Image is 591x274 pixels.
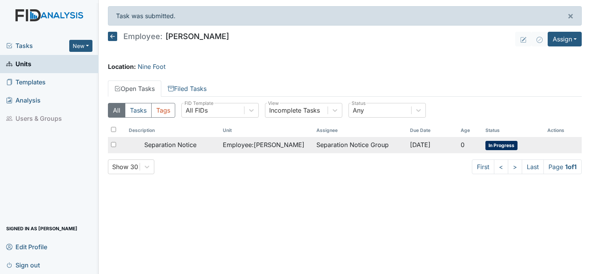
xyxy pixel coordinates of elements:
[407,124,458,137] th: Toggle SortBy
[161,80,213,97] a: Filed Tasks
[548,32,582,46] button: Assign
[472,159,494,174] a: First
[125,103,152,118] button: Tasks
[485,141,518,150] span: In Progress
[458,124,483,137] th: Toggle SortBy
[186,106,208,115] div: All FIDs
[108,103,582,174] div: Open Tasks
[6,241,47,253] span: Edit Profile
[123,33,162,40] span: Employee:
[108,63,136,70] strong: Location:
[565,163,577,171] strong: 1 of 1
[151,103,175,118] button: Tags
[567,10,574,21] span: ×
[543,159,582,174] span: Page
[410,141,430,149] span: [DATE]
[6,259,40,271] span: Sign out
[108,6,582,26] div: Task was submitted.
[108,32,229,41] h5: [PERSON_NAME]
[6,58,31,70] span: Units
[522,159,544,174] a: Last
[69,40,92,52] button: New
[494,159,508,174] a: <
[472,159,582,174] nav: task-pagination
[220,124,313,137] th: Toggle SortBy
[108,103,125,118] button: All
[126,124,219,137] th: Toggle SortBy
[144,140,196,149] span: Separation Notice
[269,106,320,115] div: Incomplete Tasks
[6,223,77,235] span: Signed in as [PERSON_NAME]
[6,76,46,88] span: Templates
[108,103,175,118] div: Type filter
[223,140,304,149] span: Employee : [PERSON_NAME]
[313,124,407,137] th: Assignee
[461,141,465,149] span: 0
[112,162,138,171] div: Show 30
[508,159,522,174] a: >
[138,63,166,70] a: Nine Foot
[313,137,407,153] td: Separation Notice Group
[482,124,544,137] th: Toggle SortBy
[6,41,69,50] a: Tasks
[560,7,581,25] button: ×
[544,124,582,137] th: Actions
[108,80,161,97] a: Open Tasks
[6,94,41,106] span: Analysis
[111,127,116,132] input: Toggle All Rows Selected
[353,106,364,115] div: Any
